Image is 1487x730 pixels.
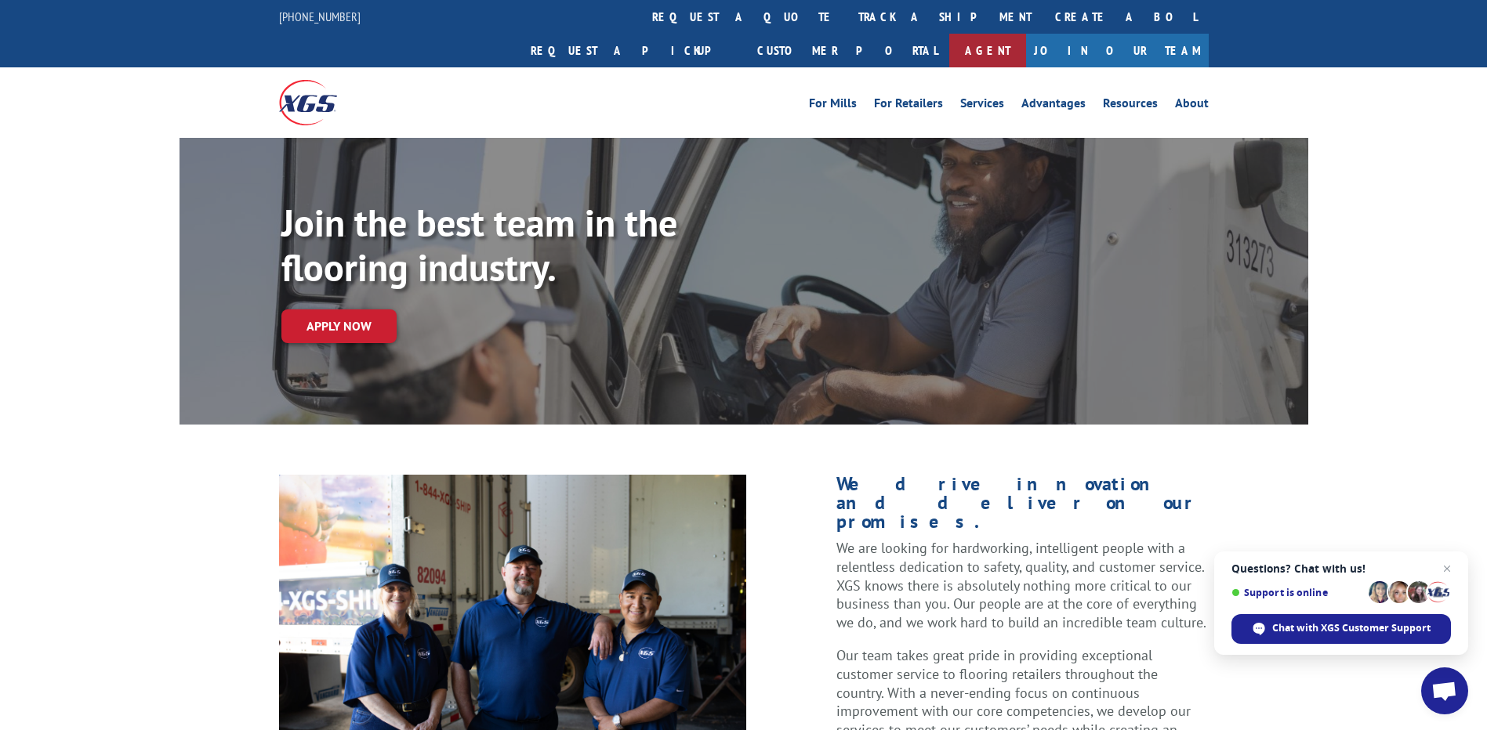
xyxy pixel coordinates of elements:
span: Support is online [1231,587,1363,598]
a: Join Our Team [1026,34,1209,67]
a: Customer Portal [745,34,949,67]
h1: We drive innovation and deliver on our promises. [836,475,1208,539]
a: Open chat [1421,667,1468,714]
a: Advantages [1021,97,1086,114]
a: Apply now [281,309,397,343]
a: Services [960,97,1004,114]
a: For Retailers [874,97,943,114]
a: About [1175,97,1209,114]
p: We are looking for hardworking, intelligent people with a relentless dedication to safety, qualit... [836,539,1208,646]
a: Agent [949,34,1026,67]
span: Questions? Chat with us! [1231,562,1451,575]
span: Chat with XGS Customer Support [1231,614,1451,644]
span: Chat with XGS Customer Support [1272,621,1431,635]
a: Resources [1103,97,1158,114]
a: For Mills [809,97,857,114]
a: Request a pickup [519,34,745,67]
a: [PHONE_NUMBER] [279,9,361,24]
strong: Join the best team in the flooring industry. [281,198,677,292]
